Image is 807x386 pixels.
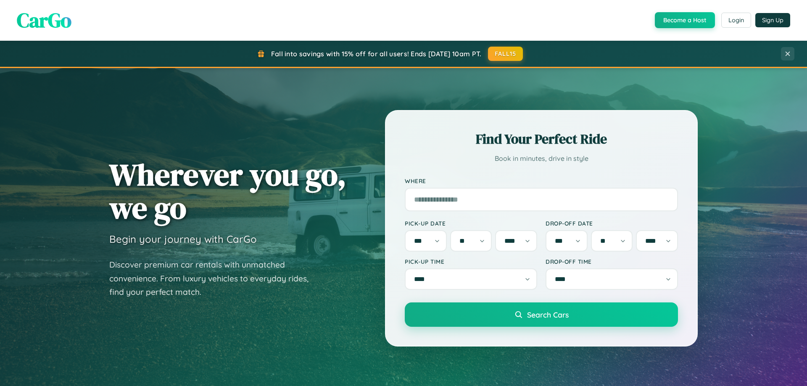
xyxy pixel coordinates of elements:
button: Login [721,13,751,28]
span: Search Cars [527,310,569,319]
h3: Begin your journey with CarGo [109,233,257,245]
button: Sign Up [755,13,790,27]
button: Search Cars [405,302,678,327]
label: Pick-up Time [405,258,537,265]
p: Discover premium car rentals with unmatched convenience. From luxury vehicles to everyday rides, ... [109,258,319,299]
span: CarGo [17,6,71,34]
button: FALL15 [488,47,523,61]
button: Become a Host [655,12,715,28]
h1: Wherever you go, we go [109,158,346,224]
label: Drop-off Date [546,220,678,227]
span: Fall into savings with 15% off for all users! Ends [DATE] 10am PT. [271,50,482,58]
label: Pick-up Date [405,220,537,227]
h2: Find Your Perfect Ride [405,130,678,148]
p: Book in minutes, drive in style [405,152,678,165]
label: Drop-off Time [546,258,678,265]
label: Where [405,177,678,184]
